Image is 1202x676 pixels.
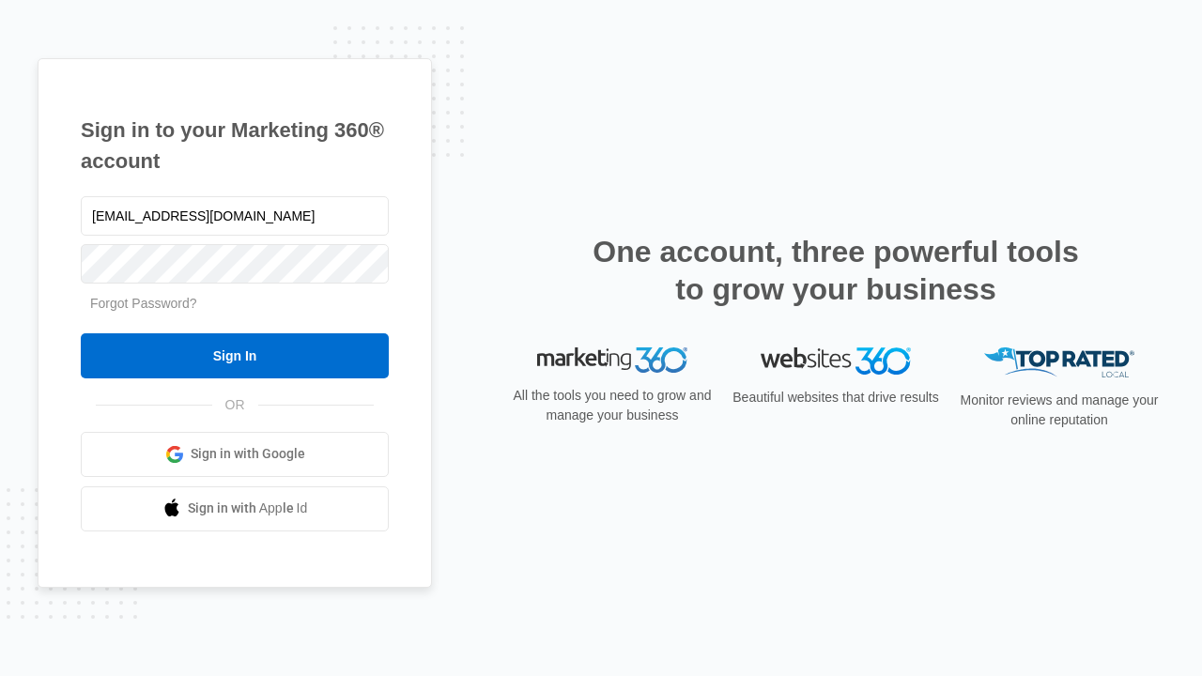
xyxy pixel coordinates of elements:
[90,296,197,311] a: Forgot Password?
[81,115,389,177] h1: Sign in to your Marketing 360® account
[188,499,308,518] span: Sign in with Apple Id
[81,333,389,378] input: Sign In
[507,386,717,425] p: All the tools you need to grow and manage your business
[761,347,911,375] img: Websites 360
[81,486,389,531] a: Sign in with Apple Id
[81,196,389,236] input: Email
[954,391,1164,430] p: Monitor reviews and manage your online reputation
[191,444,305,464] span: Sign in with Google
[537,347,687,374] img: Marketing 360
[984,347,1134,378] img: Top Rated Local
[81,432,389,477] a: Sign in with Google
[731,388,941,407] p: Beautiful websites that drive results
[212,395,258,415] span: OR
[587,233,1085,308] h2: One account, three powerful tools to grow your business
